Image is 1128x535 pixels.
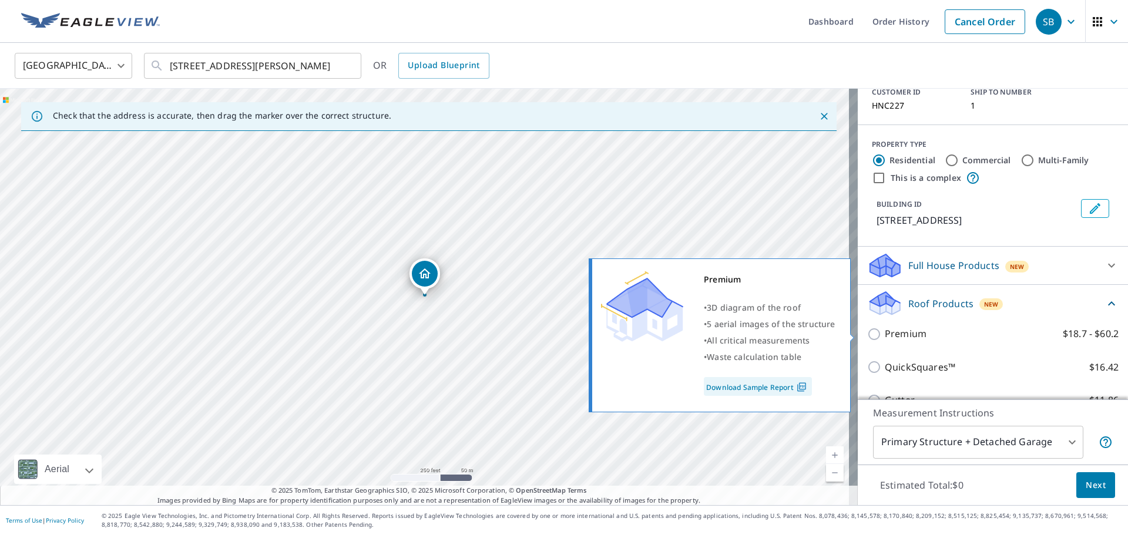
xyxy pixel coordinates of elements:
[872,87,956,97] p: CUSTOMER ID
[872,139,1114,150] div: PROPERTY TYPE
[398,53,489,79] a: Upload Blueprint
[794,382,810,392] img: Pdf Icon
[962,154,1011,166] label: Commercial
[516,486,565,494] a: OpenStreetMap
[170,49,337,82] input: Search by address or latitude-longitude
[891,172,961,184] label: This is a complex
[704,271,835,288] div: Premium
[971,87,1055,97] p: SHIP TO NUMBER
[1086,478,1106,493] span: Next
[704,349,835,365] div: •
[707,318,835,329] span: 5 aerial images of the structure
[704,300,835,316] div: •
[817,109,832,124] button: Close
[873,406,1113,420] p: Measurement Instructions
[707,351,801,362] span: Waste calculation table
[877,213,1076,227] p: [STREET_ADDRESS]
[908,297,973,311] p: Roof Products
[707,335,810,346] span: All critical measurements
[409,258,440,295] div: Dropped pin, building 1, Residential property, 1019 White Oak Dr Plainfield, IN 46168
[704,332,835,349] div: •
[14,455,102,484] div: Aerial
[1063,327,1119,341] p: $18.7 - $60.2
[408,58,479,73] span: Upload Blueprint
[871,472,973,498] p: Estimated Total: $0
[826,446,844,464] a: Current Level 17, Zoom In
[1010,262,1025,271] span: New
[1036,9,1062,35] div: SB
[826,464,844,482] a: Current Level 17, Zoom Out
[1089,360,1119,375] p: $16.42
[908,258,999,272] p: Full House Products
[872,101,956,110] p: HNC227
[945,9,1025,34] a: Cancel Order
[885,327,926,341] p: Premium
[21,13,160,31] img: EV Logo
[53,110,391,121] p: Check that the address is accurate, then drag the marker over the correct structure.
[867,251,1119,280] div: Full House ProductsNew
[15,49,132,82] div: [GEOGRAPHIC_DATA]
[704,377,812,396] a: Download Sample Report
[601,271,683,342] img: Premium
[971,101,1055,110] p: 1
[707,302,801,313] span: 3D diagram of the roof
[1076,472,1115,499] button: Next
[6,516,42,524] a: Terms of Use
[1089,393,1119,408] p: $11.86
[6,517,84,524] p: |
[885,393,915,408] p: Gutter
[889,154,935,166] label: Residential
[102,512,1122,529] p: © 2025 Eagle View Technologies, Inc. and Pictometry International Corp. All Rights Reserved. Repo...
[46,516,84,524] a: Privacy Policy
[704,316,835,332] div: •
[1038,154,1089,166] label: Multi-Family
[271,486,587,496] span: © 2025 TomTom, Earthstar Geographics SIO, © 2025 Microsoft Corporation, ©
[867,290,1119,317] div: Roof ProductsNew
[41,455,73,484] div: Aerial
[885,360,955,375] p: QuickSquares™
[984,300,999,309] span: New
[373,53,489,79] div: OR
[568,486,587,494] a: Terms
[1081,199,1109,218] button: Edit building 1
[1099,435,1113,449] span: Your report will include the primary structure and a detached garage if one exists.
[873,426,1083,459] div: Primary Structure + Detached Garage
[877,199,922,209] p: BUILDING ID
